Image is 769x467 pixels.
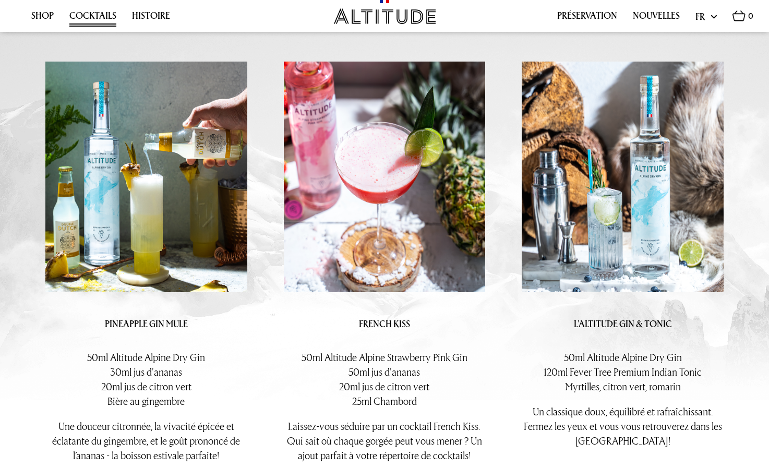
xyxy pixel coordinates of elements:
a: 0 [732,10,753,27]
a: Cocktails [69,10,116,27]
a: Shop [31,10,54,27]
img: Basket [732,10,746,21]
a: Histoire [132,10,170,27]
a: Nouvelles [633,10,680,27]
span: Laissez-vous séduire par un cocktail French Kiss. Qui sait où chaque gorgée peut vous mener ? Un ... [287,419,482,462]
strong: L'ALTITUDE GIN & TONIC [574,317,672,330]
a: Préservation [557,10,617,27]
p: 50ml Altitude Alpine Dry Gin 30ml jus d'ananas 20ml jus de citron vert Bière au gingembre [45,350,247,409]
p: 50ml Altitude Alpine Dry Gin 120ml Fever Tree Premium Indian Tonic Myrtilles, citron vert, romarin [522,350,724,394]
img: Altitude Gin [334,8,436,24]
strong: PINEAPPLE GIN MULE [105,317,188,330]
strong: FRENCH KISS [359,317,410,330]
p: 50ml Altitude Alpine Strawberry Pink Gin 50ml jus d'ananas 20ml jus de citron vert 25ml Chambord [284,350,486,409]
span: Un classique doux, équilibré et rafraîchissant. Fermez les yeux et vous vous retrouverez dans les... [524,404,722,448]
span: Une douceur citronnée, la vivacité épicée et éclatante du gingembre, et le goût prononcé de l’ana... [52,419,240,462]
